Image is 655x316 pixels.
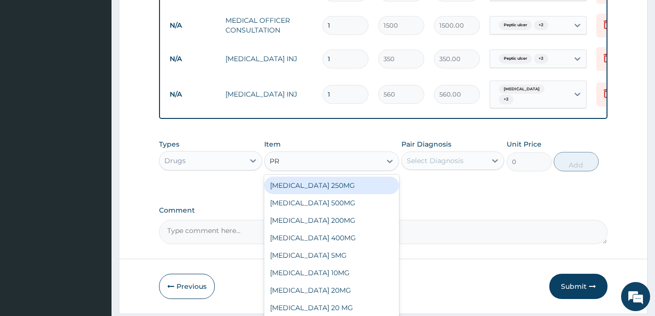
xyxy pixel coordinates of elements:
[264,282,399,299] div: [MEDICAL_DATA] 20MG
[401,139,451,149] label: Pair Diagnosis
[165,50,221,68] td: N/A
[221,84,318,104] td: [MEDICAL_DATA] INJ
[534,54,548,64] span: + 2
[549,274,607,299] button: Submit
[264,194,399,212] div: [MEDICAL_DATA] 500MG
[221,11,318,40] td: MEDICAL OFFICER CONSULTATION
[407,156,463,166] div: Select Diagnosis
[264,139,281,149] label: Item
[264,264,399,282] div: [MEDICAL_DATA] 10MG
[264,212,399,229] div: [MEDICAL_DATA] 200MG
[264,247,399,264] div: [MEDICAL_DATA] 5MG
[5,212,185,246] textarea: Type your message and hit 'Enter'
[56,96,134,194] span: We're online!
[534,20,548,30] span: + 2
[499,84,544,94] span: [MEDICAL_DATA]
[159,206,608,215] label: Comment
[50,54,163,67] div: Chat with us now
[165,85,221,103] td: N/A
[499,95,513,104] span: + 2
[264,229,399,247] div: [MEDICAL_DATA] 400MG
[499,20,532,30] span: Peptic ulcer
[499,54,532,64] span: Peptic ulcer
[507,139,542,149] label: Unit Price
[165,17,221,34] td: N/A
[159,5,182,28] div: Minimize live chat window
[159,140,179,149] label: Types
[18,49,39,73] img: d_794563401_company_1708531726252_794563401
[221,49,318,68] td: [MEDICAL_DATA] INJ
[159,274,215,299] button: Previous
[164,156,186,166] div: Drugs
[554,152,599,171] button: Add
[264,177,399,194] div: [MEDICAL_DATA] 250MG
